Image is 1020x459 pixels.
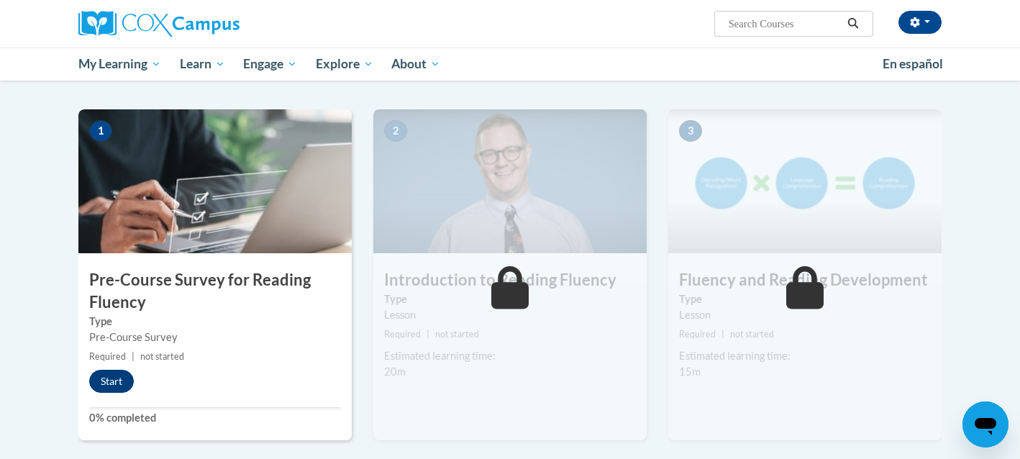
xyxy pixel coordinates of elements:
span: | [721,329,724,340]
button: Start [89,370,134,393]
span: 3 [679,120,702,142]
span: 2 [384,120,407,142]
span: Engage [243,55,297,73]
span: not started [730,329,774,340]
img: Course Image [668,109,942,253]
span: | [427,329,429,340]
button: Search [842,15,864,32]
iframe: Button to launch messaging window [962,401,1008,447]
span: | [132,351,135,362]
span: 20m [384,365,406,378]
span: Explore [316,55,373,73]
div: Estimated learning time: [679,348,931,364]
div: Pre-Course Survey [89,330,341,345]
a: Engage [234,47,306,81]
span: not started [140,351,184,362]
span: Required [384,329,421,340]
div: Estimated learning time: [384,348,636,364]
span: Required [89,351,126,362]
label: Type [89,314,341,330]
div: Main menu [57,47,963,81]
label: 0% completed [89,410,341,426]
img: Course Image [78,109,352,253]
span: 1 [89,120,112,142]
input: Search Courses [727,15,842,32]
h3: Fluency and Reading Development [668,269,942,291]
label: Type [679,291,931,307]
span: En español [883,56,943,71]
a: About [383,47,450,81]
a: My Learning [69,47,170,81]
img: Course Image [373,109,647,253]
a: En español [873,49,952,79]
div: Lesson [679,307,931,323]
button: Account Settings [898,11,942,34]
span: My Learning [78,55,161,73]
a: Cox Campus [78,11,352,37]
span: Learn [180,55,225,73]
span: not started [435,329,479,340]
h3: Introduction to Reading Fluency [373,269,647,291]
label: Type [384,291,636,307]
span: About [391,55,440,73]
a: Learn [170,47,234,81]
span: 15m [679,365,701,378]
img: Cox Campus [78,11,240,37]
h3: Pre-Course Survey for Reading Fluency [78,269,352,314]
a: Explore [306,47,383,81]
span: Required [679,329,716,340]
div: Lesson [384,307,636,323]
